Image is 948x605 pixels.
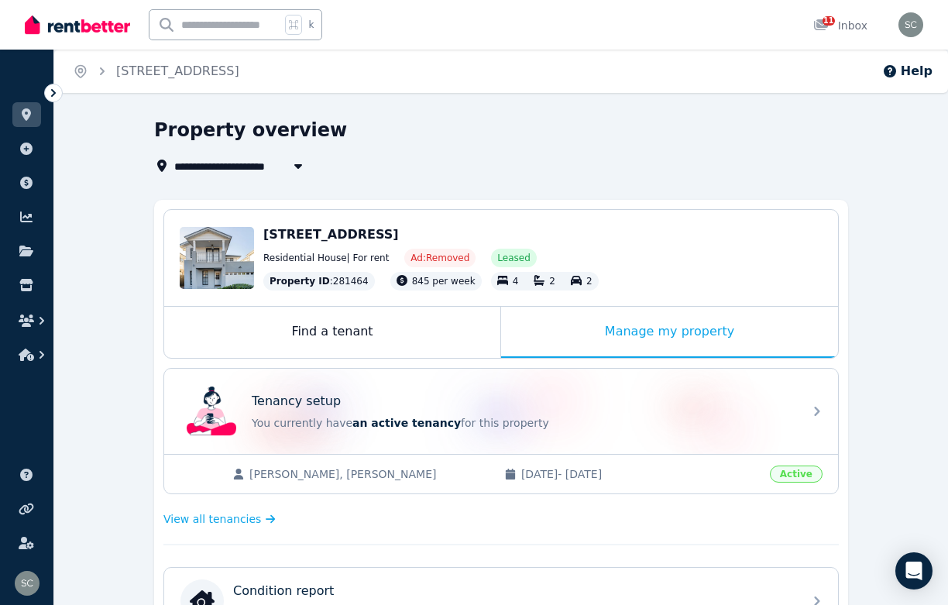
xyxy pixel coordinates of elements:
[164,307,500,358] div: Find a tenant
[263,227,399,242] span: [STREET_ADDRESS]
[116,64,239,78] a: [STREET_ADDRESS]
[163,511,261,527] span: View all tenancies
[270,275,330,287] span: Property ID
[586,276,592,287] span: 2
[770,466,823,483] span: Active
[164,369,838,454] a: Tenancy setupTenancy setupYou currently havean active tenancyfor this property
[252,415,794,431] p: You currently have for this property
[15,571,39,596] img: Sabrina Chua
[513,276,519,287] span: 4
[497,252,530,264] span: Leased
[813,18,867,33] div: Inbox
[249,466,489,482] span: [PERSON_NAME], [PERSON_NAME]
[54,50,258,93] nav: Breadcrumb
[263,252,389,264] span: Residential House | For rent
[352,417,461,429] span: an active tenancy
[252,392,341,411] p: Tenancy setup
[25,13,130,36] img: RentBetter
[308,19,314,31] span: k
[410,252,469,264] span: Ad: Removed
[163,511,276,527] a: View all tenancies
[233,582,334,600] p: Condition report
[898,12,923,37] img: Sabrina Chua
[521,466,761,482] span: [DATE] - [DATE]
[263,272,375,290] div: : 281464
[501,307,838,358] div: Manage my property
[882,62,933,81] button: Help
[412,276,476,287] span: 845 per week
[154,118,347,143] h1: Property overview
[549,276,555,287] span: 2
[823,16,835,26] span: 11
[187,387,236,436] img: Tenancy setup
[895,552,933,590] div: Open Intercom Messenger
